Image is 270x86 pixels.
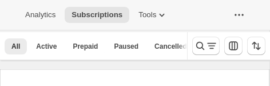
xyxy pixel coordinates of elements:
span: Subscriptions [72,10,122,19]
span: Paused [114,42,138,51]
span: Prepaid [73,42,98,51]
span: Cancelled [154,42,187,51]
button: Sort the results [247,37,265,55]
button: Subscriptions [65,7,129,23]
span: Active [36,42,57,51]
span: Tools [138,10,156,19]
span: All [11,42,20,51]
button: Tools [132,7,174,23]
span: Analytics [25,10,55,19]
button: Analytics [18,7,62,23]
button: Search and filter results [192,37,220,55]
button: Customize table column order and visibility [224,37,243,55]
